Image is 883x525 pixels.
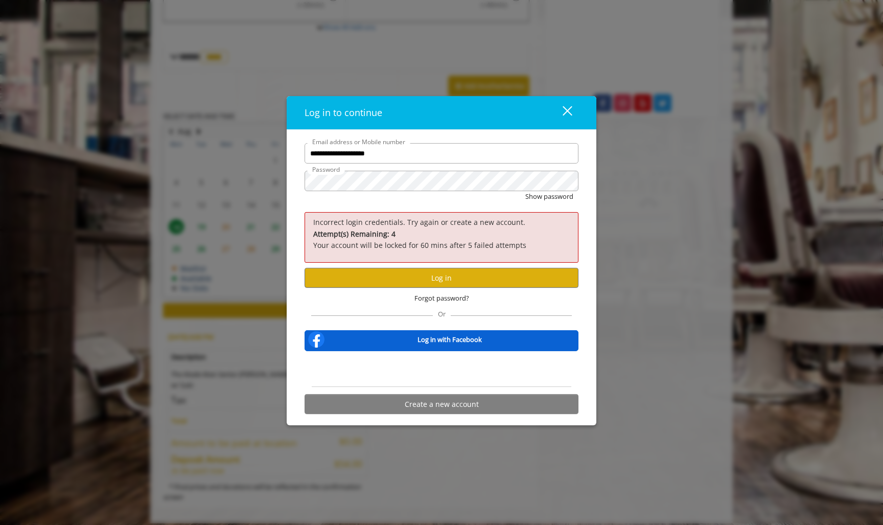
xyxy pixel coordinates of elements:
[544,102,578,123] button: close dialog
[313,217,525,227] span: Incorrect login credentials. Try again or create a new account.
[305,394,578,414] button: Create a new account
[433,309,451,318] span: Or
[414,293,469,304] span: Forgot password?
[305,268,578,288] button: Log in
[305,171,578,191] input: Password
[417,334,482,345] b: Log in with Facebook
[313,229,570,252] p: Your account will be locked for 60 mins after 5 failed attempts
[389,358,494,380] iframe: Sign in with Google Button
[307,137,410,147] label: Email address or Mobile number
[313,229,396,239] b: Attempt(s) Remaining: 4
[305,143,578,164] input: Email address or Mobile number
[307,165,345,174] label: Password
[305,106,382,119] span: Log in to continue
[525,191,573,202] button: Show password
[551,105,571,121] div: close dialog
[394,358,489,380] div: Sign in with Google. Opens in new tab
[306,329,327,350] img: facebook-logo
